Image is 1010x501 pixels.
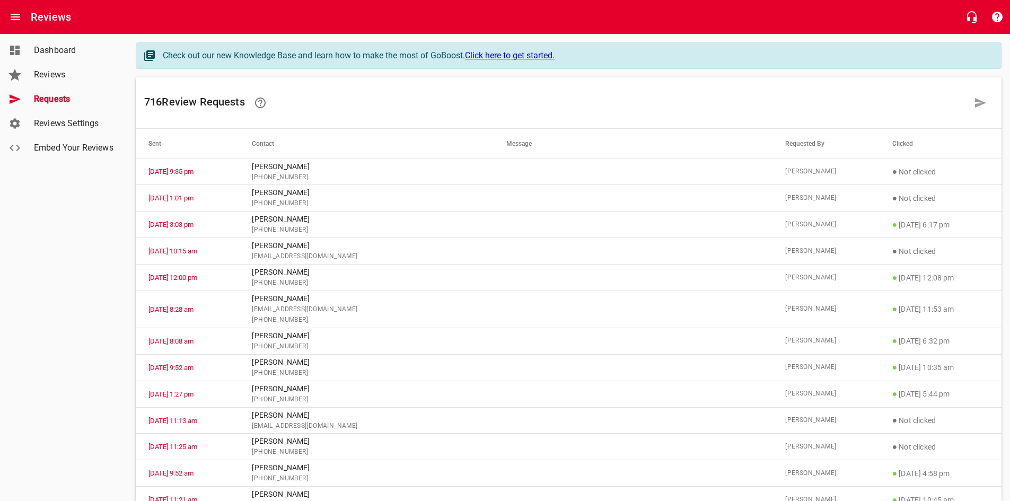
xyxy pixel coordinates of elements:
p: [PERSON_NAME] [252,489,480,500]
span: ● [892,415,898,425]
a: [DATE] 9:52 am [148,469,194,477]
p: [PERSON_NAME] [252,410,480,421]
p: [PERSON_NAME] [252,462,480,473]
span: [PERSON_NAME] [785,304,866,314]
p: [DATE] 10:35 am [892,361,989,374]
span: [PERSON_NAME] [785,219,866,230]
a: Request a review [968,90,993,116]
span: [PHONE_NUMBER] [252,473,480,484]
span: [EMAIL_ADDRESS][DOMAIN_NAME] [252,421,480,432]
p: [PERSON_NAME] [252,357,480,368]
p: [PERSON_NAME] [252,187,480,198]
a: [DATE] 10:15 am [148,247,197,255]
p: [DATE] 4:58 pm [892,467,989,480]
h6: 716 Review Request s [144,90,968,116]
h6: Reviews [31,8,71,25]
span: [PHONE_NUMBER] [252,368,480,379]
th: Sent [136,129,239,159]
button: Support Portal [985,4,1010,30]
span: ● [892,362,898,372]
span: [PHONE_NUMBER] [252,172,480,183]
th: Clicked [880,129,1002,159]
span: [EMAIL_ADDRESS][DOMAIN_NAME] [252,251,480,262]
span: ● [892,246,898,256]
span: [PERSON_NAME] [785,389,866,399]
span: Reviews Settings [34,117,115,130]
p: [DATE] 11:53 am [892,303,989,315]
span: [PERSON_NAME] [785,193,866,204]
a: [DATE] 8:28 am [148,305,194,313]
a: Learn how requesting reviews can improve your online presence [248,90,273,116]
p: [DATE] 12:08 pm [892,271,989,284]
span: ● [892,336,898,346]
p: [PERSON_NAME] [252,161,480,172]
p: [PERSON_NAME] [252,267,480,278]
span: [PERSON_NAME] [785,415,866,426]
p: Not clicked [892,192,989,205]
span: [PERSON_NAME] [785,246,866,257]
button: Open drawer [3,4,28,30]
span: Requests [34,93,115,106]
p: [PERSON_NAME] [252,240,480,251]
span: [PHONE_NUMBER] [252,278,480,288]
span: Embed Your Reviews [34,142,115,154]
span: [PERSON_NAME] [785,468,866,479]
a: Click here to get started. [465,50,555,60]
a: [DATE] 9:52 am [148,364,194,372]
span: ● [892,442,898,452]
span: ● [892,166,898,177]
a: [DATE] 11:13 am [148,417,197,425]
span: [PERSON_NAME] [785,166,866,177]
span: [PHONE_NUMBER] [252,394,480,405]
span: ● [892,273,898,283]
span: ● [892,219,898,230]
span: [EMAIL_ADDRESS][DOMAIN_NAME] [252,304,480,315]
a: [DATE] 9:35 pm [148,168,194,175]
span: ● [892,389,898,399]
span: ● [892,468,898,478]
a: [DATE] 11:25 am [148,443,197,451]
span: Reviews [34,68,115,81]
p: [DATE] 6:32 pm [892,335,989,347]
a: [DATE] 8:08 am [148,337,194,345]
span: [PHONE_NUMBER] [252,198,480,209]
a: [DATE] 1:01 pm [148,194,194,202]
p: Not clicked [892,165,989,178]
span: [PERSON_NAME] [785,336,866,346]
p: [PERSON_NAME] [252,436,480,447]
span: [PHONE_NUMBER] [252,341,480,352]
p: [DATE] 5:44 pm [892,388,989,400]
th: Requested By [772,129,879,159]
span: ● [892,304,898,314]
span: [PHONE_NUMBER] [252,225,480,235]
span: ● [892,193,898,203]
th: Contact [239,129,493,159]
p: Not clicked [892,414,989,427]
span: [PERSON_NAME] [785,273,866,283]
a: [DATE] 3:03 pm [148,221,194,228]
p: Not clicked [892,245,989,258]
span: [PHONE_NUMBER] [252,447,480,458]
span: Dashboard [34,44,115,57]
p: [DATE] 6:17 pm [892,218,989,231]
p: [PERSON_NAME] [252,383,480,394]
a: [DATE] 12:00 pm [148,274,197,282]
p: [PERSON_NAME] [252,330,480,341]
button: Live Chat [959,4,985,30]
p: [PERSON_NAME] [252,214,480,225]
span: [PERSON_NAME] [785,362,866,373]
a: [DATE] 1:27 pm [148,390,194,398]
span: [PHONE_NUMBER] [252,315,480,326]
span: [PERSON_NAME] [785,442,866,452]
div: Check out our new Knowledge Base and learn how to make the most of GoBoost. [163,49,990,62]
p: [PERSON_NAME] [252,293,480,304]
th: Message [494,129,772,159]
p: Not clicked [892,441,989,453]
